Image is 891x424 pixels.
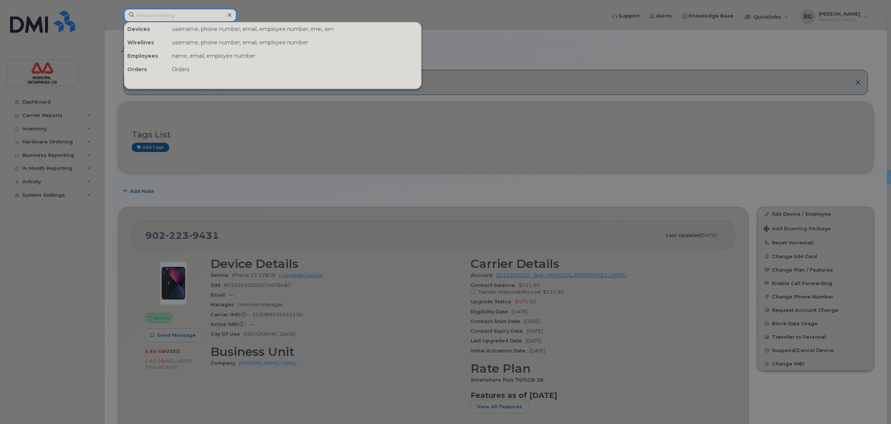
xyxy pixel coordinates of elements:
div: Orders [124,63,169,76]
div: username, phone number, email, employee number [169,36,421,49]
div: username, phone number, email, employee number, imei, sim [169,22,421,36]
div: Devices [124,22,169,36]
div: Orders [169,63,421,76]
div: Employees [124,49,169,63]
div: name, email, employee number [169,49,421,63]
div: Wirelines [124,36,169,49]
